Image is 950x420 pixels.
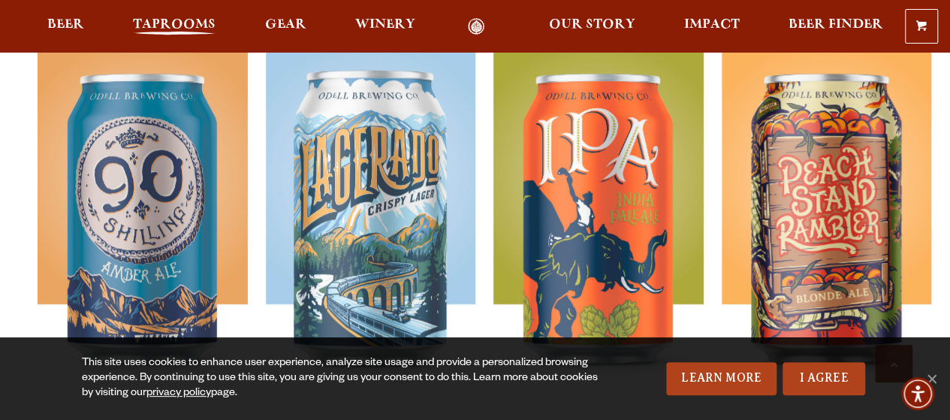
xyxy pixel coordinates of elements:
[265,19,306,31] span: Gear
[123,18,225,35] a: Taprooms
[549,19,635,31] span: Our Story
[448,18,505,35] a: Odell Home
[789,19,883,31] span: Beer Finder
[539,18,645,35] a: Our Story
[666,362,777,395] a: Learn More
[355,19,415,31] span: Winery
[133,19,216,31] span: Taprooms
[255,18,316,35] a: Gear
[345,18,425,35] a: Winery
[146,388,211,400] a: privacy policy
[901,377,934,410] div: Accessibility Menu
[684,19,740,31] span: Impact
[779,18,893,35] a: Beer Finder
[47,19,84,31] span: Beer
[674,18,749,35] a: Impact
[82,356,607,401] div: This site uses cookies to enhance user experience, analyze site usage and provide a personalized ...
[38,18,94,35] a: Beer
[783,362,865,395] a: I Agree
